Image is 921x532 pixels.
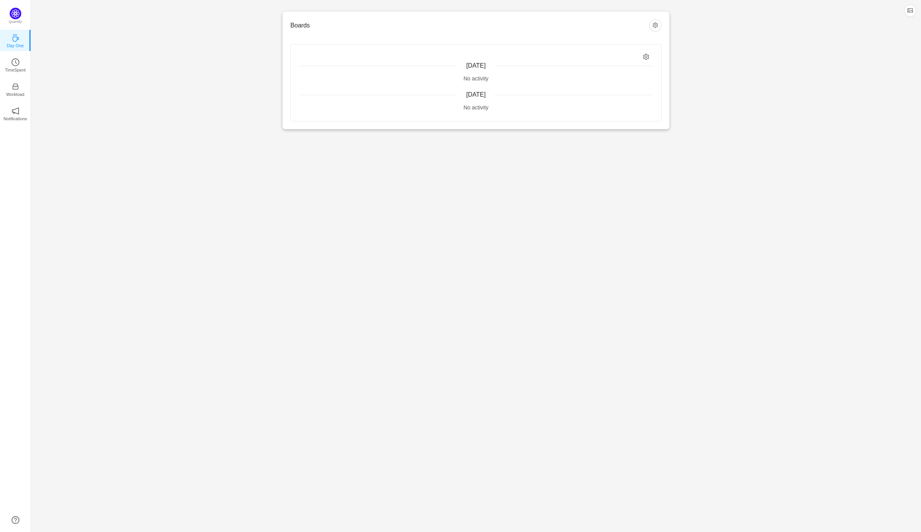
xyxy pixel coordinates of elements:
[12,516,19,524] a: icon: question-circle
[12,85,19,93] a: icon: inboxWorkload
[7,42,24,49] p: Day One
[5,66,26,73] p: TimeSpent
[12,107,19,115] i: icon: notification
[643,54,650,60] i: icon: setting
[12,58,19,66] i: icon: clock-circle
[290,22,649,29] h3: Boards
[12,61,19,68] a: icon: clock-circleTimeSpent
[466,62,486,69] span: [DATE]
[300,104,652,112] div: No activity
[9,19,22,25] p: Quantify
[6,91,24,98] p: Workload
[10,8,21,19] img: Quantify
[12,36,19,44] a: icon: coffeeDay One
[12,34,19,42] i: icon: coffee
[3,115,27,122] p: Notifications
[904,5,916,17] button: icon: picture
[12,109,19,117] a: icon: notificationNotifications
[300,75,652,83] div: No activity
[649,19,662,32] button: icon: setting
[466,91,486,98] span: [DATE]
[12,83,19,90] i: icon: inbox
